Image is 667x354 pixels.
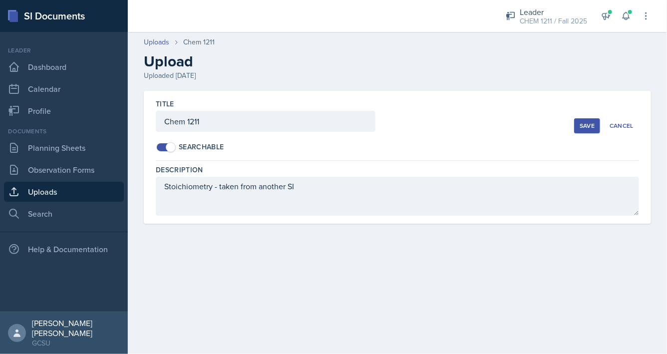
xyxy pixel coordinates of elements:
a: Planning Sheets [4,138,124,158]
div: Leader [520,6,587,18]
div: Chem 1211 [183,37,215,47]
input: Enter title [156,111,375,132]
button: Save [574,118,600,133]
a: Calendar [4,79,124,99]
div: Leader [4,46,124,55]
div: Save [580,122,595,130]
div: GCSU [32,338,120,348]
a: Dashboard [4,57,124,77]
h2: Upload [144,52,651,70]
div: Searchable [179,142,224,152]
button: Cancel [604,118,639,133]
div: CHEM 1211 / Fall 2025 [520,16,587,26]
div: Help & Documentation [4,239,124,259]
div: Uploaded [DATE] [144,70,651,81]
label: Title [156,99,174,109]
label: Description [156,165,203,175]
a: Profile [4,101,124,121]
a: Observation Forms [4,160,124,180]
div: Documents [4,127,124,136]
a: Uploads [144,37,169,47]
div: Cancel [610,122,634,130]
a: Uploads [4,182,124,202]
div: [PERSON_NAME] [PERSON_NAME] [32,318,120,338]
a: Search [4,204,124,224]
